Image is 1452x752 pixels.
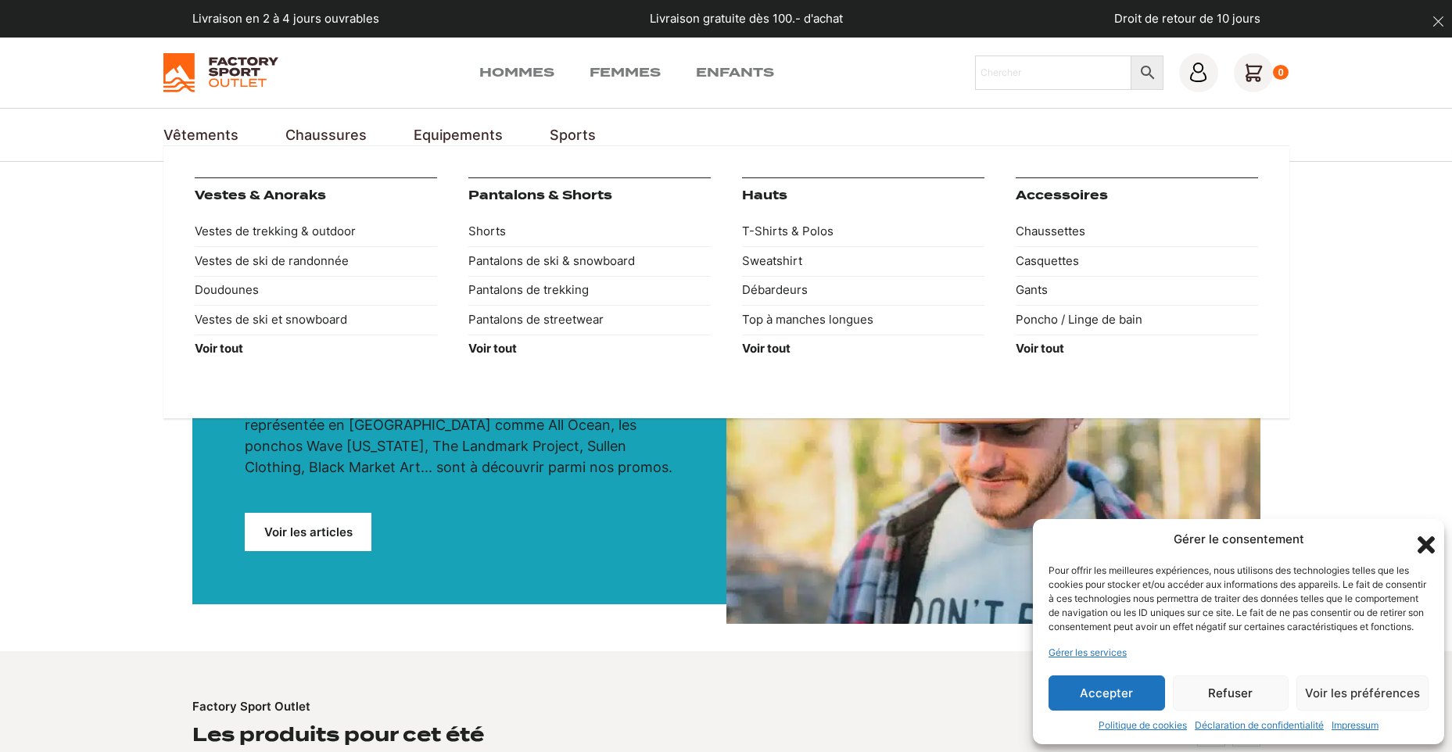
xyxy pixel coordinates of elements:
[195,335,437,364] a: Voir tout
[285,124,367,145] a: Chaussures
[195,217,437,247] a: Vestes de trekking & outdoor
[468,335,711,364] a: Voir tout
[192,698,310,716] p: Factory Sport Outlet
[1425,8,1452,35] button: dismiss
[1049,646,1127,660] a: Gérer les services
[245,513,371,551] a: Voir les articles
[742,305,984,335] a: Top à manches longues
[192,10,379,28] p: Livraison en 2 à 4 jours ouvrables
[742,246,984,276] a: Sweatshirt
[975,56,1131,90] input: Chercher
[468,246,711,276] a: Pantalons de ski & snowboard
[650,10,843,28] p: Livraison gratuite dès 100.- d'achat
[742,341,791,356] strong: Voir tout
[468,276,711,306] a: Pantalons de trekking
[1332,718,1379,732] a: Impressum
[742,217,984,247] a: T-Shirts & Polos
[590,63,661,82] a: Femmes
[1296,675,1429,711] button: Voir les préférences
[468,305,711,335] a: Pantalons de streetwear
[1114,10,1260,28] p: Droit de retour de 10 jours
[550,124,596,145] a: Sports
[163,124,238,145] a: Vêtements
[1049,564,1427,634] div: Pour offrir les meilleures expériences, nous utilisons des technologies telles que les cookies po...
[1016,276,1258,306] a: Gants
[742,276,984,306] a: Débardeurs
[192,722,484,747] h2: Les produits pour cet été
[1173,675,1289,711] button: Refuser
[1174,531,1304,549] div: Gérer le consentement
[1049,675,1165,711] button: Accepter
[1016,335,1258,364] a: Voir tout
[742,335,984,364] a: Voir tout
[195,246,437,276] a: Vestes de ski de randonnée
[195,276,437,306] a: Doudounes
[479,63,554,82] a: Hommes
[1099,718,1187,732] a: Politique de cookies
[1273,65,1289,81] div: 0
[468,341,517,356] strong: Voir tout
[414,124,503,145] a: Equipements
[468,188,612,202] a: Pantalons & Shorts
[163,53,278,92] img: Factory Sport Outlet
[195,341,243,356] strong: Voir tout
[195,305,437,335] a: Vestes de ski et snowboard
[195,188,326,202] a: Vestes & Anoraks
[1195,718,1324,732] a: Déclaration de confidentialité
[742,188,787,202] a: Hauts
[1016,188,1108,202] a: Accessoires
[1413,532,1429,547] div: Fermer la boîte de dialogue
[1016,217,1258,247] a: Chaussettes
[1016,341,1064,356] strong: Voir tout
[696,63,774,82] a: Enfants
[1016,305,1258,335] a: Poncho / Linge de bain
[468,217,711,247] a: Shorts
[1016,246,1258,276] a: Casquettes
